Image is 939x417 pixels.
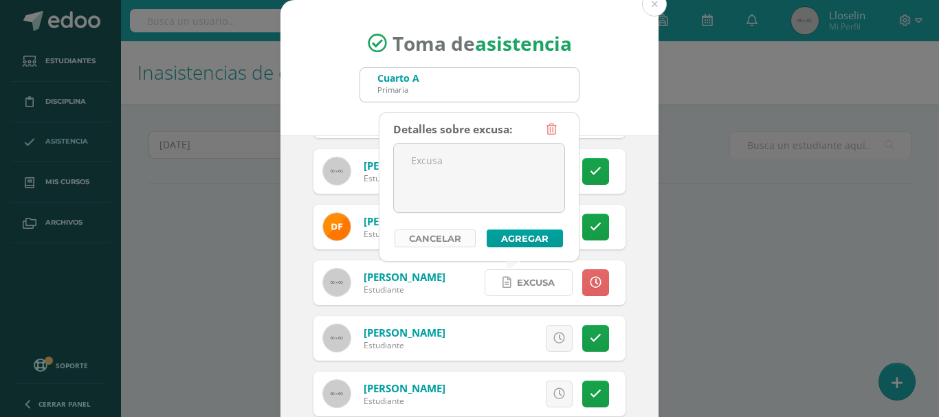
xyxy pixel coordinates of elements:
[364,339,445,351] div: Estudiante
[517,270,555,295] span: Excusa
[393,30,572,56] span: Toma de
[323,157,351,185] img: 60x60
[364,159,445,172] a: [PERSON_NAME]
[377,71,419,84] div: Cuarto A
[323,269,351,296] img: 60x60
[323,213,351,240] img: 16d940294d5cbc1fd2a655a6b9d37119.png
[364,228,529,240] div: Estudiante
[323,380,351,407] img: 60x60
[395,229,476,247] a: Cancelar
[364,214,551,228] a: [PERSON_NAME][GEOGRAPHIC_DATA]
[364,270,445,284] a: [PERSON_NAME]
[475,30,572,56] strong: asistencia
[364,395,445,407] div: Estudiante
[485,269,573,296] a: Excusa
[364,284,445,295] div: Estudiante
[360,68,579,102] input: Busca un grado o sección aquí...
[377,84,419,95] div: Primaria
[323,324,351,352] img: 60x60
[364,326,445,339] a: [PERSON_NAME]
[393,116,512,143] div: Detalles sobre excusa:
[364,381,445,395] a: [PERSON_NAME]
[364,172,445,184] div: Estudiante
[487,229,563,247] button: Agregar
